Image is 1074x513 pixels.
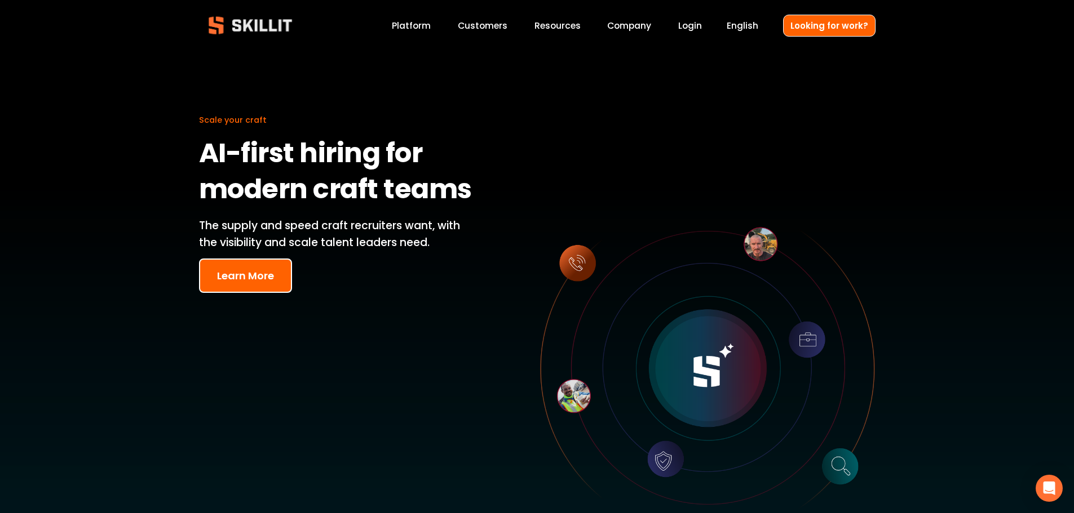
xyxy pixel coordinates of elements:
[534,18,581,33] a: folder dropdown
[199,217,478,252] p: The supply and speed craft recruiters want, with the visibility and scale talent leaders need.
[392,18,431,33] a: Platform
[199,8,302,42] img: Skillit
[1036,475,1063,502] div: Open Intercom Messenger
[783,15,876,37] a: Looking for work?
[199,258,292,293] button: Learn More
[199,114,267,126] span: Scale your craft
[727,19,758,32] span: English
[534,19,581,32] span: Resources
[607,18,651,33] a: Company
[458,18,507,33] a: Customers
[727,18,758,33] div: language picker
[678,18,702,33] a: Login
[199,132,472,215] strong: AI-first hiring for modern craft teams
